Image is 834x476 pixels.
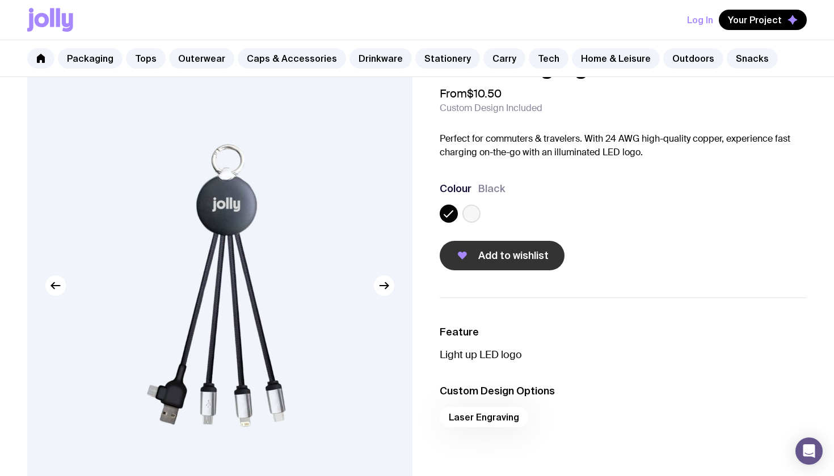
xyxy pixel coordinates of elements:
[467,86,502,101] span: $10.50
[349,48,412,69] a: Drinkware
[478,249,549,262] span: Add to wishlist
[58,48,123,69] a: Packaging
[440,241,565,270] button: Add to wishlist
[663,48,723,69] a: Outdoors
[440,348,807,362] p: Light up LED logo
[440,182,471,195] h3: Colour
[440,384,807,398] h3: Custom Design Options
[126,48,166,69] a: Tops
[727,48,778,69] a: Snacks
[728,14,782,25] span: Your Project
[478,182,506,195] span: Black
[440,55,807,78] h1: LED Charging Cables
[415,48,480,69] a: Stationery
[572,48,660,69] a: Home & Leisure
[529,48,568,69] a: Tech
[440,103,542,114] span: Custom Design Included
[238,48,346,69] a: Caps & Accessories
[440,132,807,159] p: Perfect for commuters & travelers. With 24 AWG high-quality copper, experience fast charging on-t...
[719,10,807,30] button: Your Project
[169,48,234,69] a: Outerwear
[687,10,713,30] button: Log In
[440,87,502,100] span: From
[483,48,525,69] a: Carry
[795,437,823,465] div: Open Intercom Messenger
[440,325,807,339] h3: Feature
